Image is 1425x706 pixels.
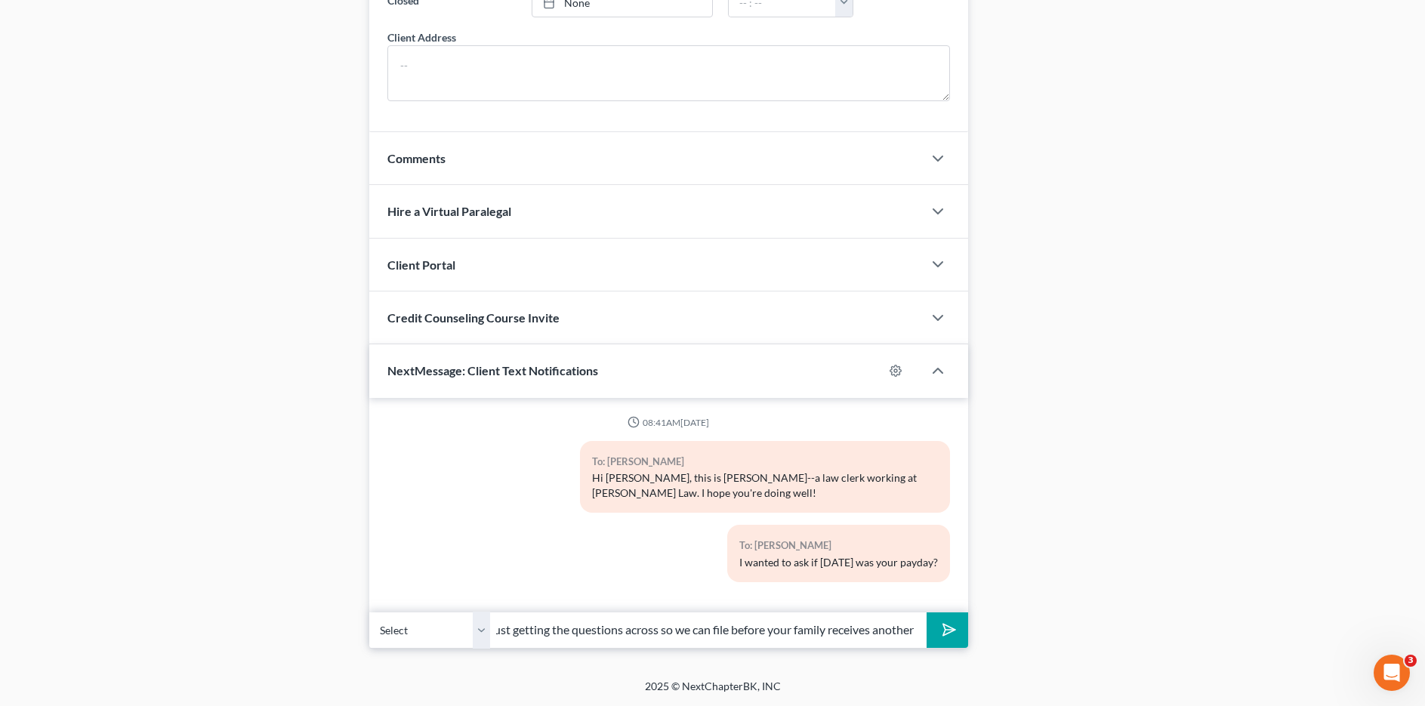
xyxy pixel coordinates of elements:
span: Credit Counseling Course Invite [387,310,560,325]
iframe: Intercom live chat [1374,655,1410,691]
span: NextMessage: Client Text Notifications [387,363,598,378]
div: Client Address [387,29,456,45]
div: To: [PERSON_NAME] [592,453,938,470]
input: Say something... [490,612,927,649]
span: Client Portal [387,257,455,272]
div: 08:41AM[DATE] [387,416,950,429]
div: 2025 © NextChapterBK, INC [282,679,1143,706]
span: Comments [387,151,446,165]
div: I wanted to ask if [DATE] was your payday? [739,555,938,570]
span: Hire a Virtual Paralegal [387,204,511,218]
div: Hi [PERSON_NAME], this is [PERSON_NAME]--a law clerk working at [PERSON_NAME] Law. I hope you're ... [592,470,938,501]
div: To: [PERSON_NAME] [739,537,938,554]
span: 3 [1405,655,1417,667]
